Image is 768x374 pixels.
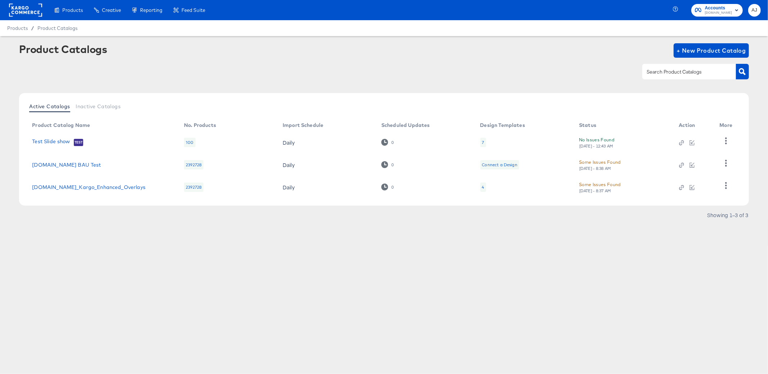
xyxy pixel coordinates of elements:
[184,160,203,170] div: 2392728
[184,138,195,147] div: 100
[184,122,216,128] div: No. Products
[674,43,749,58] button: + New Product Catalog
[181,7,205,13] span: Feed Suite
[579,158,621,171] button: Some Issues Found[DATE] - 8:38 AM
[677,45,746,56] span: + New Product Catalog
[391,162,394,167] div: 0
[381,161,394,168] div: 0
[391,140,394,145] div: 0
[579,188,611,193] div: [DATE] - 8:37 AM
[381,184,394,190] div: 0
[277,131,376,154] td: Daily
[480,160,519,170] div: Connect a Design
[673,120,714,131] th: Action
[391,185,394,190] div: 0
[32,138,70,146] a: Test Slide show
[184,182,203,192] div: 2392728
[32,162,101,168] a: [DOMAIN_NAME] BAU Test
[705,10,732,16] span: [DOMAIN_NAME]
[76,104,121,109] span: Inactive Catalogs
[579,181,621,193] button: Some Issues Found[DATE] - 8:37 AM
[480,138,486,147] div: 7
[7,25,28,31] span: Products
[482,184,484,190] div: 4
[283,122,323,128] div: Import Schedule
[579,158,621,166] div: Some Issues Found
[277,154,376,176] td: Daily
[32,122,90,128] div: Product Catalog Name
[573,120,673,131] th: Status
[748,4,761,17] button: AJ
[579,166,611,171] div: [DATE] - 8:38 AM
[482,162,517,168] div: Connect a Design
[579,181,621,188] div: Some Issues Found
[751,6,758,14] span: AJ
[714,120,741,131] th: More
[480,182,486,192] div: 4
[29,104,70,109] span: Active Catalogs
[480,122,525,128] div: Design Templates
[28,25,37,31] span: /
[707,212,749,217] div: Showing 1–3 of 3
[19,43,107,55] div: Product Catalogs
[37,25,77,31] a: Product Catalogs
[74,140,84,145] span: Test
[102,7,121,13] span: Creative
[381,139,394,146] div: 0
[62,7,83,13] span: Products
[32,184,145,190] a: [DOMAIN_NAME]_Kargo_Enhanced_Overlays
[482,140,484,145] div: 7
[381,122,430,128] div: Scheduled Updates
[705,4,732,12] span: Accounts
[691,4,743,17] button: Accounts[DOMAIN_NAME]
[645,68,722,76] input: Search Product Catalogs
[277,176,376,198] td: Daily
[140,7,162,13] span: Reporting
